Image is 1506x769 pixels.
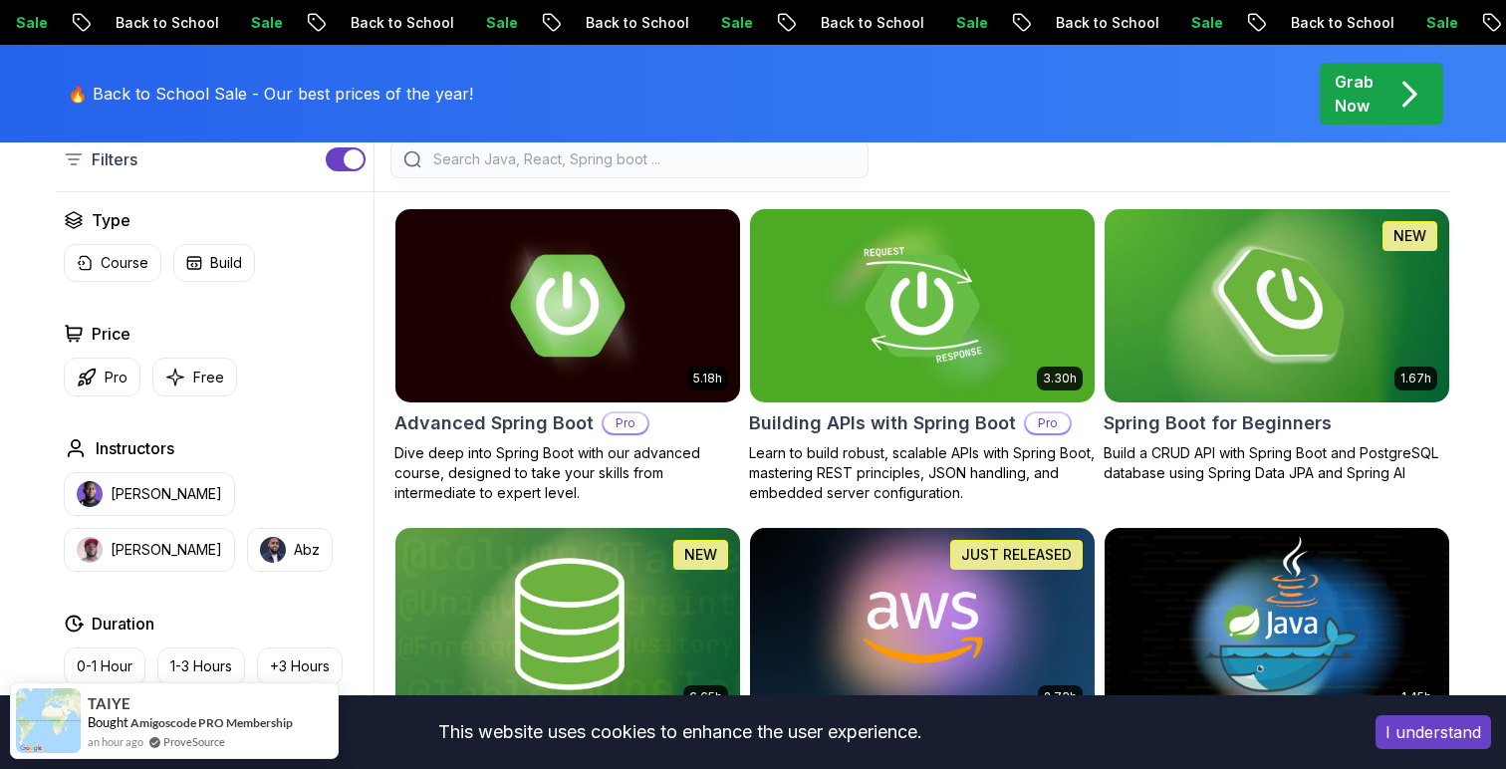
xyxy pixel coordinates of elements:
[750,209,1095,402] img: Building APIs with Spring Boot card
[1376,715,1491,749] button: Accept cookies
[1410,13,1474,33] p: Sale
[64,528,235,572] button: instructor img[PERSON_NAME]
[100,13,235,33] p: Back to School
[689,689,722,705] p: 6.65h
[260,537,286,563] img: instructor img
[101,253,148,273] p: Course
[1104,208,1450,483] a: Spring Boot for Beginners card1.67hNEWSpring Boot for BeginnersBuild a CRUD API with Spring Boot ...
[395,209,740,402] img: Advanced Spring Boot card
[88,714,128,730] span: Bought
[470,13,534,33] p: Sale
[749,443,1096,503] p: Learn to build robust, scalable APIs with Spring Boot, mastering REST principles, JSON handling, ...
[1040,13,1175,33] p: Back to School
[257,647,343,685] button: +3 Hours
[77,537,103,563] img: instructor img
[163,735,225,748] a: ProveSource
[1104,409,1332,437] h2: Spring Boot for Beginners
[88,733,143,750] span: an hour ago
[940,13,1004,33] p: Sale
[749,208,1096,503] a: Building APIs with Spring Boot card3.30hBuilding APIs with Spring BootProLearn to build robust, s...
[684,545,717,565] p: NEW
[92,322,130,346] h2: Price
[394,208,741,503] a: Advanced Spring Boot card5.18hAdvanced Spring BootProDive deep into Spring Boot with our advanced...
[111,484,222,504] p: [PERSON_NAME]
[152,358,237,396] button: Free
[92,147,137,171] p: Filters
[604,413,647,433] p: Pro
[170,656,232,676] p: 1-3 Hours
[750,528,1095,721] img: AWS for Developers card
[1175,13,1239,33] p: Sale
[429,149,856,169] input: Search Java, React, Spring boot ...
[1105,528,1449,721] img: Docker for Java Developers card
[105,368,127,387] p: Pro
[157,647,245,685] button: 1-3 Hours
[394,443,741,503] p: Dive deep into Spring Boot with our advanced course, designed to take your skills from intermedia...
[270,656,330,676] p: +3 Hours
[1043,371,1077,386] p: 3.30h
[193,368,224,387] p: Free
[1096,204,1457,406] img: Spring Boot for Beginners card
[77,481,103,507] img: instructor img
[570,13,705,33] p: Back to School
[173,244,255,282] button: Build
[1275,13,1410,33] p: Back to School
[235,13,299,33] p: Sale
[64,244,161,282] button: Course
[394,409,594,437] h2: Advanced Spring Boot
[92,612,154,636] h2: Duration
[335,13,470,33] p: Back to School
[395,528,740,721] img: Spring Data JPA card
[88,695,130,712] span: TAIYE
[92,208,130,232] h2: Type
[705,13,769,33] p: Sale
[16,688,81,753] img: provesource social proof notification image
[1401,689,1431,705] p: 1.45h
[1400,371,1431,386] p: 1.67h
[1104,443,1450,483] p: Build a CRUD API with Spring Boot and PostgreSQL database using Spring Data JPA and Spring AI
[961,545,1072,565] p: JUST RELEASED
[15,710,1346,754] div: This website uses cookies to enhance the user experience.
[693,371,722,386] p: 5.18h
[96,436,174,460] h2: Instructors
[247,528,333,572] button: instructor imgAbz
[111,540,222,560] p: [PERSON_NAME]
[130,714,293,731] a: Amigoscode PRO Membership
[64,472,235,516] button: instructor img[PERSON_NAME]
[805,13,940,33] p: Back to School
[64,358,140,396] button: Pro
[1026,413,1070,433] p: Pro
[1044,689,1077,705] p: 2.73h
[749,409,1016,437] h2: Building APIs with Spring Boot
[68,82,473,106] p: 🔥 Back to School Sale - Our best prices of the year!
[210,253,242,273] p: Build
[1393,226,1426,246] p: NEW
[64,647,145,685] button: 0-1 Hour
[294,540,320,560] p: Abz
[1335,70,1374,118] p: Grab Now
[77,656,132,676] p: 0-1 Hour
